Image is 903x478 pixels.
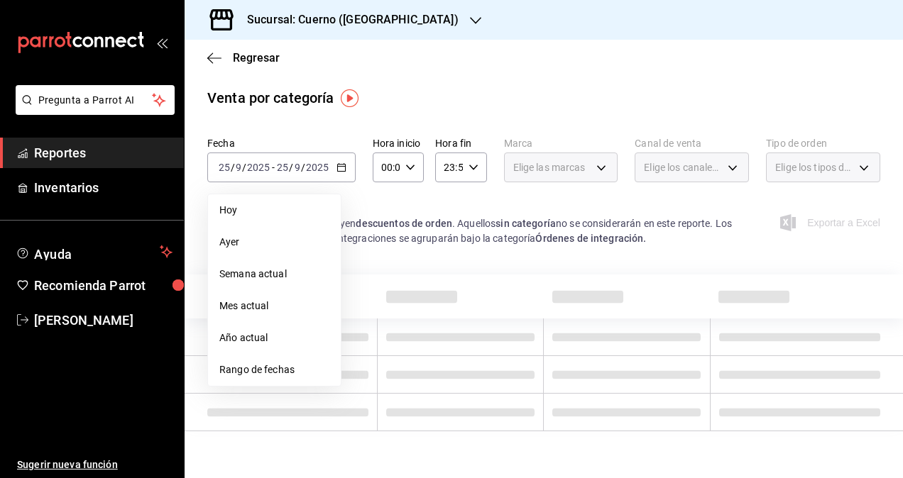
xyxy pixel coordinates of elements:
[775,160,854,174] span: Elige los tipos de orden
[356,218,452,229] strong: descuentos de orden
[276,162,289,173] input: --
[219,203,329,218] span: Hoy
[219,267,329,282] span: Semana actual
[644,160,723,174] span: Elige los canales de venta
[207,51,280,65] button: Regresar
[207,138,356,148] label: Fecha
[496,218,556,229] strong: sin categoría
[16,85,175,115] button: Pregunta a Parrot AI
[535,233,646,244] strong: Órdenes de integración.
[219,362,329,377] span: Rango de fechas
[236,11,459,28] h3: Sucursal: Cuerno ([GEOGRAPHIC_DATA])
[219,299,329,313] span: Mes actual
[766,138,880,148] label: Tipo de orden
[219,330,329,345] span: Año actual
[272,162,275,173] span: -
[207,216,743,246] div: Los artículos listados no incluyen . Aquellos no se considerarán en este reporte. Los artículos v...
[246,162,270,173] input: ----
[156,37,168,48] button: open_drawer_menu
[242,162,246,173] span: /
[305,162,329,173] input: ----
[38,93,153,108] span: Pregunta a Parrot AI
[207,199,743,216] p: Nota
[635,138,749,148] label: Canal de venta
[289,162,293,173] span: /
[10,103,175,118] a: Pregunta a Parrot AI
[504,138,618,148] label: Marca
[17,459,118,470] font: Sugerir nueva función
[341,89,359,107] img: Marcador de información sobre herramientas
[218,162,231,173] input: --
[233,51,280,65] span: Regresar
[301,162,305,173] span: /
[435,138,486,148] label: Hora fin
[219,235,329,250] span: Ayer
[34,278,146,293] font: Recomienda Parrot
[34,145,86,160] font: Reportes
[34,313,133,328] font: [PERSON_NAME]
[207,87,334,109] div: Venta por categoría
[294,162,301,173] input: --
[231,162,235,173] span: /
[235,162,242,173] input: --
[34,243,154,260] span: Ayuda
[34,180,99,195] font: Inventarios
[373,138,424,148] label: Hora inicio
[513,160,586,174] span: Elige las marcas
